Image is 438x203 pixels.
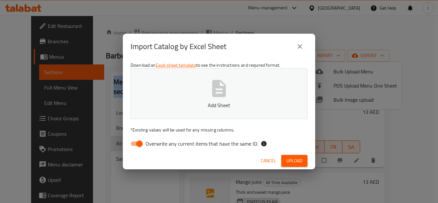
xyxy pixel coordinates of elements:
[286,157,302,165] span: Upload
[146,140,258,148] span: Overwrite any current items that have the same ID.
[261,140,267,147] svg: If the overwrite option isn't selected, then the items that match an existing ID will be ignored ...
[281,155,307,167] button: Upload
[131,41,226,52] h2: Import Catalog by Excel Sheet
[156,61,196,69] a: Excel sheet template
[258,155,279,167] button: Cancel
[131,68,307,119] button: Add Sheet
[292,39,307,54] button: close
[123,59,315,152] div: Download an to see the instructions and required format.
[261,157,276,165] span: Cancel
[140,101,298,109] p: Add Sheet
[131,127,307,133] p: Existing values will be used for any missing columns.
